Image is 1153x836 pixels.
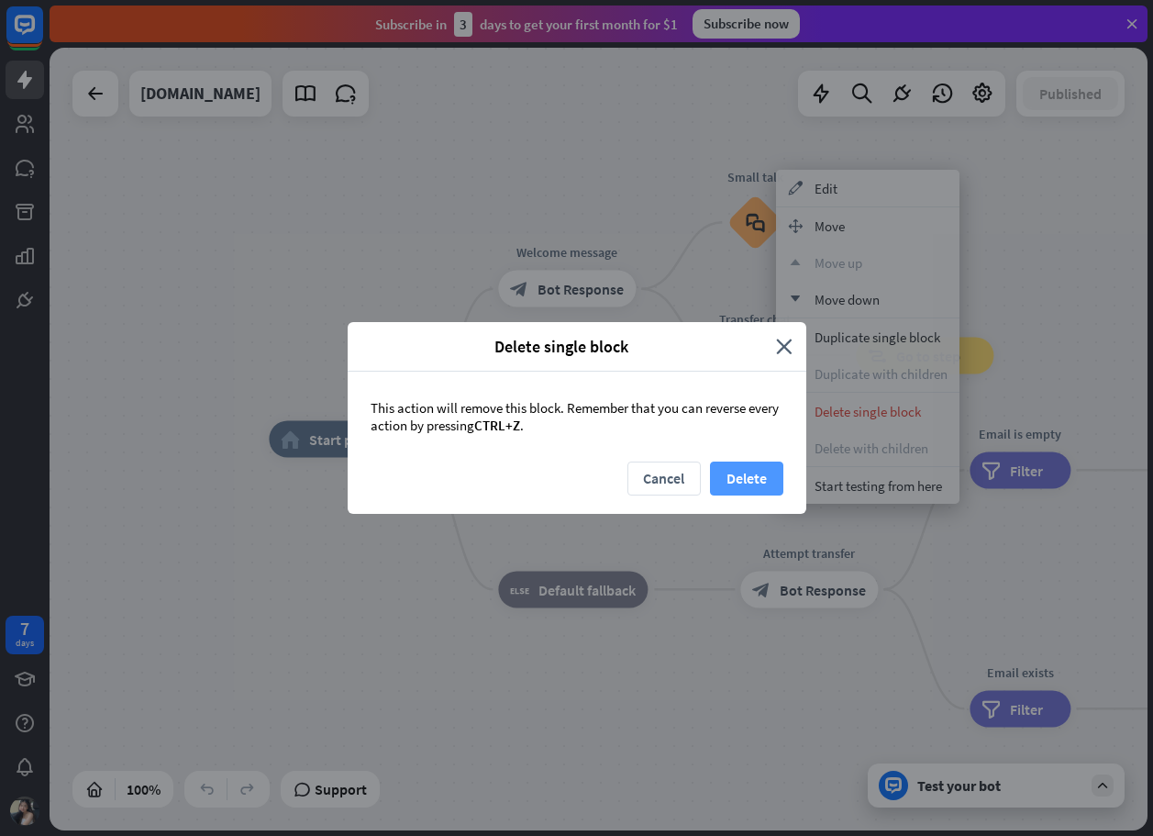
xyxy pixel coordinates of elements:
[474,417,520,434] span: CTRL+Z
[710,462,783,496] button: Delete
[361,336,762,357] span: Delete single block
[15,7,70,62] button: Open LiveChat chat widget
[776,336,793,357] i: close
[348,372,806,462] div: This action will remove this block. Remember that you can reverse every action by pressing .
[627,462,701,496] button: Cancel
